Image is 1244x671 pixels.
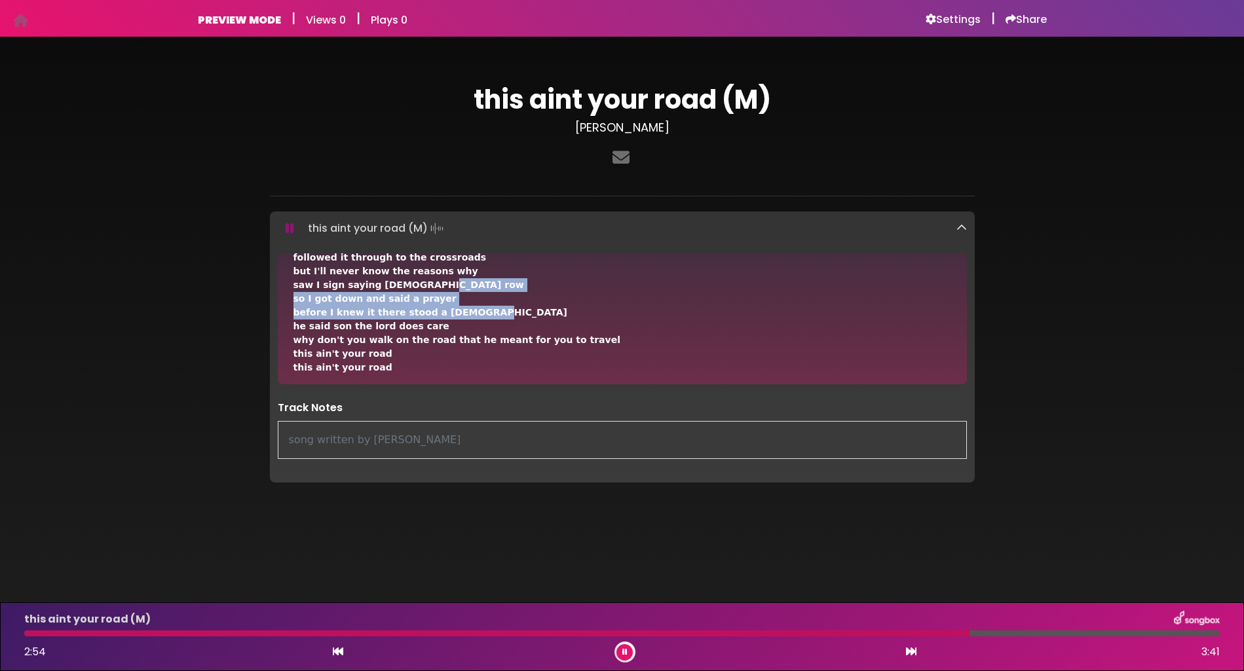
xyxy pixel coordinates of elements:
[428,219,446,238] img: waveform4.gif
[1006,13,1047,26] a: Share
[371,14,407,26] h6: Plays 0
[270,120,975,135] h3: [PERSON_NAME]
[278,400,967,416] p: Track Notes
[991,10,995,26] h5: |
[292,10,295,26] h5: |
[198,14,281,26] h6: PREVIEW MODE
[356,10,360,26] h5: |
[308,219,446,238] p: this aint your road (M)
[270,84,975,115] h1: this aint your road (M)
[926,13,981,26] a: Settings
[278,421,967,459] div: song written by [PERSON_NAME]
[306,14,346,26] h6: Views 0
